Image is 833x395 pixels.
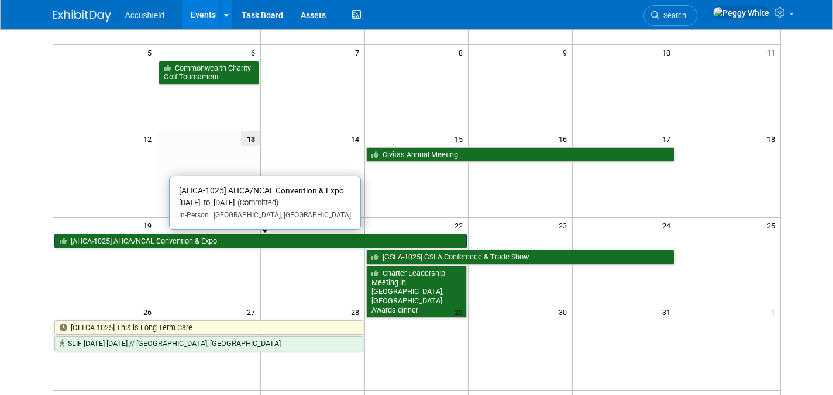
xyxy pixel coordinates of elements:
span: 18 [766,131,780,146]
span: Search [659,11,686,20]
span: 24 [661,218,676,233]
span: 31 [661,304,676,319]
span: In-Person [179,211,209,219]
span: 28 [350,304,364,319]
a: Civitas Annual Meeting [366,147,675,162]
span: 12 [142,131,157,146]
span: 26 [142,304,157,319]
span: 30 [557,304,572,319]
span: 11 [766,45,780,60]
span: 6 [250,45,260,60]
span: Accushield [125,11,165,20]
span: 25 [766,218,780,233]
span: [AHCA-1025] AHCA/NCAL Convention & Expo [179,186,344,195]
span: 14 [350,131,364,146]
span: 27 [246,304,260,319]
div: [DATE] to [DATE] [179,198,351,208]
a: SLIF [DATE]-[DATE] // [GEOGRAPHIC_DATA], [GEOGRAPHIC_DATA] [54,336,363,351]
a: [GSLA-1025] GSLA Conference & Trade Show [366,250,675,265]
span: 23 [557,218,572,233]
a: Search [643,5,697,26]
span: (Committed) [235,198,278,207]
a: [OLTCA-1025] This is Long Term Care [54,320,363,335]
span: 29 [453,304,468,319]
span: 10 [661,45,676,60]
a: Commonwealth Charity Golf Tournament [159,61,260,85]
a: Charter Leadership Meeting in [GEOGRAPHIC_DATA], [GEOGRAPHIC_DATA] Awards dinner [366,266,467,318]
span: 5 [146,45,157,60]
span: 13 [241,131,260,146]
span: 15 [453,131,468,146]
img: Peggy White [712,6,770,19]
span: 7 [354,45,364,60]
span: 19 [142,218,157,233]
span: 16 [557,131,572,146]
span: 17 [661,131,676,146]
span: [GEOGRAPHIC_DATA], [GEOGRAPHIC_DATA] [209,211,351,219]
span: 22 [453,218,468,233]
span: 9 [562,45,572,60]
a: [AHCA-1025] AHCA/NCAL Convention & Expo [54,234,467,249]
span: 1 [770,304,780,319]
img: ExhibitDay [53,10,111,22]
span: 8 [457,45,468,60]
